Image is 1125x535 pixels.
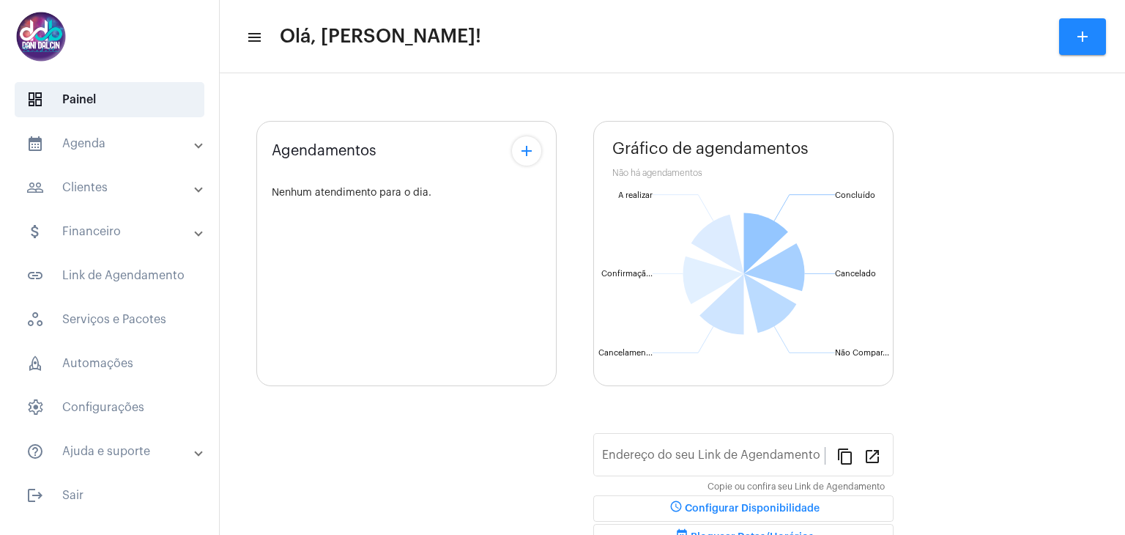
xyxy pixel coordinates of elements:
[598,349,653,357] text: Cancelamen...
[15,346,204,381] span: Automações
[26,443,196,460] mat-panel-title: Ajuda e suporte
[26,223,196,240] mat-panel-title: Financeiro
[15,258,204,293] span: Link de Agendamento
[602,451,825,465] input: Link
[9,126,219,161] mat-expansion-panel-header: sidenav iconAgenda
[26,267,44,284] mat-icon: sidenav icon
[15,302,204,337] span: Serviços e Pacotes
[518,142,535,160] mat-icon: add
[15,390,204,425] span: Configurações
[708,482,885,492] mat-hint: Copie ou confira seu Link de Agendamento
[9,170,219,205] mat-expansion-panel-header: sidenav iconClientes
[26,311,44,328] span: sidenav icon
[26,179,196,196] mat-panel-title: Clientes
[12,7,70,66] img: 5016df74-caca-6049-816a-988d68c8aa82.png
[26,135,44,152] mat-icon: sidenav icon
[601,270,653,278] text: Confirmaçã...
[15,478,204,513] span: Sair
[835,191,875,199] text: Concluído
[26,487,44,504] mat-icon: sidenav icon
[1074,28,1091,45] mat-icon: add
[593,495,894,522] button: Configurar Disponibilidade
[272,143,376,159] span: Agendamentos
[667,500,685,517] mat-icon: schedule
[835,349,889,357] text: Não Compar...
[9,434,219,469] mat-expansion-panel-header: sidenav iconAjuda e suporte
[667,503,820,514] span: Configurar Disponibilidade
[15,82,204,117] span: Painel
[26,179,44,196] mat-icon: sidenav icon
[280,25,481,48] span: Olá, [PERSON_NAME]!
[835,270,876,278] text: Cancelado
[26,355,44,372] span: sidenav icon
[26,443,44,460] mat-icon: sidenav icon
[26,223,44,240] mat-icon: sidenav icon
[9,214,219,249] mat-expansion-panel-header: sidenav iconFinanceiro
[26,91,44,108] span: sidenav icon
[246,29,261,46] mat-icon: sidenav icon
[26,399,44,416] span: sidenav icon
[272,188,541,199] div: Nenhum atendimento para o dia.
[26,135,196,152] mat-panel-title: Agenda
[864,447,881,465] mat-icon: open_in_new
[612,140,809,158] span: Gráfico de agendamentos
[836,447,854,465] mat-icon: content_copy
[618,191,653,199] text: A realizar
